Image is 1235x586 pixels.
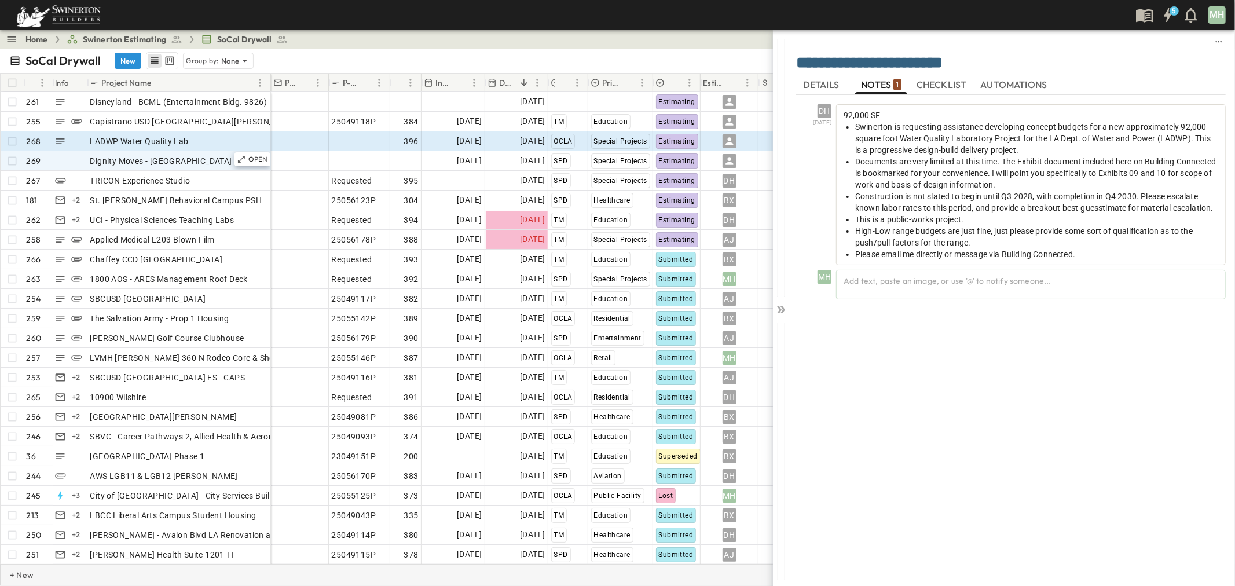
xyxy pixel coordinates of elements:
p: Primary Market [602,77,620,89]
span: Dignity Moves - [GEOGRAPHIC_DATA] [90,155,232,167]
span: [DATE] [457,351,482,364]
div: table view [146,52,178,69]
span: [PERSON_NAME] - Avalon Blvd LA Renovation and Addition [90,529,315,541]
p: 257 [27,352,41,364]
span: Estimating [659,216,695,224]
span: Aviation [594,472,622,480]
span: [DATE] [457,331,482,345]
span: Estimating [659,157,695,165]
span: SPD [554,196,568,204]
p: SoCal Drywall [25,53,101,69]
span: DETAILS [803,80,841,90]
span: [DATE] [457,272,482,285]
span: [DATE] [520,193,545,207]
span: Submitted [659,393,694,401]
span: OCLA [554,354,573,362]
span: City of [GEOGRAPHIC_DATA] - City Services Building [90,490,287,501]
span: [DATE] [457,252,482,266]
span: [GEOGRAPHIC_DATA][PERSON_NAME] [90,411,237,423]
span: 388 [404,234,418,246]
span: [DATE] [457,134,482,148]
span: [DATE] [520,449,545,463]
p: 266 [27,254,41,265]
span: Submitted [659,295,694,303]
span: 25056178P [332,234,376,246]
button: Menu [253,76,267,90]
nav: breadcrumbs [25,34,295,45]
p: 269 [27,155,41,167]
button: Menu [570,76,584,90]
span: 92,000 SF [844,111,881,120]
span: NOTES [861,80,901,90]
div: # [24,74,53,92]
span: 25049118P [332,116,376,127]
h6: 5 [1172,6,1176,16]
span: Applied Medical L203 Blown Film [90,234,215,246]
span: Superseded [659,452,698,460]
span: [DATE] [520,174,545,187]
span: 395 [404,175,418,186]
span: [DATE] [457,489,482,502]
p: 36 [27,451,36,462]
span: CHECKLIST [917,80,969,90]
span: [DATE] [520,213,545,226]
button: Sort [518,76,530,89]
p: 261 [27,96,39,108]
span: [DATE] [457,292,482,305]
span: Submitted [659,472,694,480]
button: New [115,53,141,69]
span: This is a public-works project. [855,215,963,224]
div: Add text, paste an image, or use '@' to notify someone... [836,270,1226,299]
span: St. [PERSON_NAME] Behavioral Campus PSH [90,195,262,206]
span: [DATE] [520,272,545,285]
p: 254 [27,293,41,305]
span: Requested [332,214,372,226]
span: Please email me directly or message via Building Connected. [855,250,1075,259]
span: [DATE] [457,312,482,325]
span: 25049115P [332,549,376,561]
div: MH [1208,6,1226,24]
button: Menu [372,76,386,90]
p: 258 [27,234,41,246]
span: [DATE] [520,469,545,482]
span: 382 [404,293,418,305]
span: [DATE] [457,154,482,167]
button: Sort [360,76,372,89]
p: Due Date [499,77,515,89]
span: TM [554,255,565,263]
a: Home [25,34,48,45]
p: 253 [27,372,41,383]
p: + New [10,569,17,581]
span: [DATE] [520,154,545,167]
span: LBCC Liberal Arts Campus Student Housing [90,510,256,521]
span: SPD [554,177,568,185]
span: [DATE] [457,410,482,423]
span: Documents are very limited at this time. The Exhibit document included here on Building Connected... [855,157,1216,189]
span: SBCUSD [GEOGRAPHIC_DATA] ES - CAPS [90,372,245,383]
span: Disneyland - BCML (Entertainment Bldg. 9826) [90,96,267,108]
span: [PERSON_NAME] Golf Course Clubhouse [90,332,244,344]
span: Estimating [659,196,695,204]
span: [DATE] [457,193,482,207]
span: SBVC - Career Pathways 2, Allied Health & Aeronautics Bldg's [90,431,321,442]
span: Public Facility [594,492,642,500]
span: OCLA [554,492,573,500]
span: TM [554,531,565,539]
div: + 2 [69,548,83,562]
p: OPEN [248,155,268,164]
span: Requested [332,254,372,265]
span: Submitted [659,433,694,441]
p: 268 [27,135,41,147]
span: [DATE] [520,508,545,522]
p: Project Name [101,77,151,89]
span: [PERSON_NAME] Health Suite 1201 TI [90,549,234,561]
span: Healthcare [594,196,631,204]
span: TM [554,373,565,382]
p: 255 [27,116,41,127]
p: 263 [27,273,41,285]
span: Submitted [659,275,694,283]
button: row view [148,54,162,68]
p: Group by: [186,55,219,67]
span: TM [554,236,565,244]
p: 265 [27,391,41,403]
